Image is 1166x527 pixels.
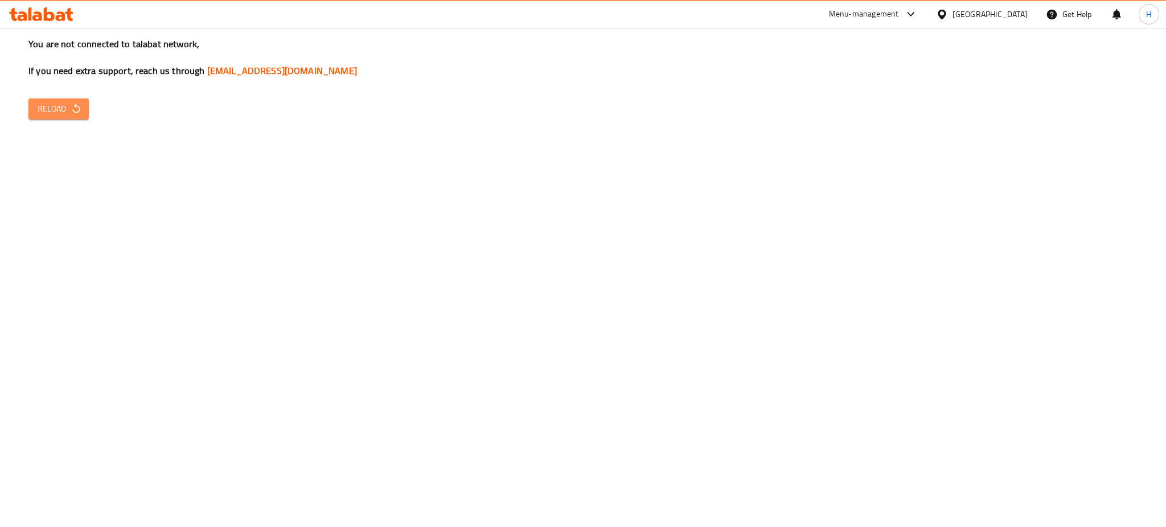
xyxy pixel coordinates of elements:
[952,8,1028,20] div: [GEOGRAPHIC_DATA]
[38,102,80,116] span: Reload
[28,38,1138,77] h3: You are not connected to talabat network, If you need extra support, reach us through
[829,7,899,21] div: Menu-management
[28,98,89,120] button: Reload
[1146,8,1151,20] span: H
[207,62,357,79] a: [EMAIL_ADDRESS][DOMAIN_NAME]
